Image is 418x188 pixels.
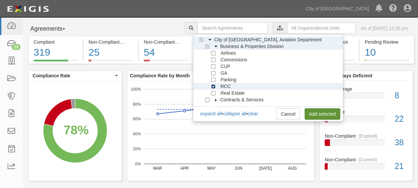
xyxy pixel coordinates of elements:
[34,45,78,60] div: 319
[220,64,230,69] span: CUP
[220,70,227,76] span: GA
[389,5,397,13] i: Help Center - Complianz
[358,156,377,163] div: (Current)
[144,45,188,60] div: 54
[389,113,413,125] div: 22
[305,108,340,120] a: Add selected
[214,37,322,42] span: City of [GEOGRAPHIC_DATA], Aviation Department
[364,39,409,45] div: Pending Review
[303,2,372,15] a: City of [GEOGRAPHIC_DATA]
[325,109,408,133] a: In Default22
[325,133,408,156] a: Non-Compliant(Expired)38
[220,57,247,62] span: Concessions
[389,90,413,102] div: 8
[320,133,413,139] div: Non-Compliant
[320,86,413,92] div: No Coverage
[361,25,408,32] div: As of [DATE] 12:35 pm
[153,166,162,171] text: MAR
[220,90,244,96] span: Real Estate
[220,97,264,102] span: Contracts & Services
[29,81,122,181] svg: A chart.
[259,166,272,171] text: [DATE]
[207,166,215,171] text: MAY
[359,60,414,65] a: Pending Review10
[198,22,268,34] input: Search Agreements
[288,166,297,171] text: AUG
[29,71,122,80] button: Compliance Rate
[133,147,141,151] text: 20%
[200,110,258,117] div: • •
[5,3,51,15] img: logo-5460c22ac91f19d4615b14bd174203de0afe785f0fc80cf4dbbc73dc1793850b.png
[28,22,78,36] button: Agreements
[234,166,242,171] text: JUN
[320,156,413,163] div: Non-Compliant
[276,108,300,120] a: Cancel
[200,111,221,116] a: expand all
[28,60,83,65] a: Compliant319
[88,39,133,45] div: Non-Compliant (Current)
[248,111,258,116] a: clear
[139,60,193,65] a: Non-Compliant(Expired)54
[127,81,314,181] svg: A chart.
[223,111,246,116] a: collapse all
[12,44,21,50] div: 13
[358,133,377,139] div: (Expired)
[325,86,408,109] a: No Coverage8
[364,45,409,60] div: 10
[325,156,408,175] a: Non-Compliant(Current)21
[320,109,413,116] div: In Default
[83,60,138,65] a: Non-Compliant(Current)25
[220,50,236,56] span: Airlines
[144,39,188,45] div: Non-Compliant (Expired)
[389,160,413,172] div: 21
[88,45,133,60] div: 25
[133,117,141,121] text: 60%
[33,72,113,79] span: Compliance Rate
[133,102,141,106] text: 80%
[322,73,372,78] b: Over 90 days Deficient
[133,132,141,136] text: 40%
[131,87,141,91] text: 100%
[34,39,78,45] div: Compliant
[178,39,197,45] div: (Expired)
[130,73,190,78] b: Compliance Rate by Month
[220,44,284,49] span: Business & Properties Division
[135,161,141,166] text: 0%
[64,121,88,139] div: 78%
[122,39,141,45] div: (Current)
[287,22,356,34] input: All Organizational Units
[180,166,189,171] text: APR
[389,137,413,149] div: 38
[220,84,230,89] span: RCC
[220,77,236,82] span: Parking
